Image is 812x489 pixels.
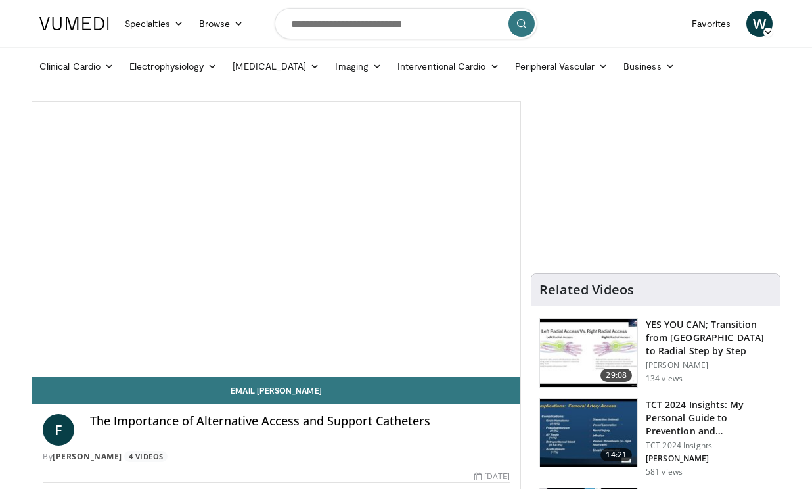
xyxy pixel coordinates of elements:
img: VuMedi Logo [39,17,109,30]
p: 134 views [646,373,683,384]
h3: YES YOU CAN; Transition from [GEOGRAPHIC_DATA] to Radial Step by Step [646,318,772,358]
img: ad24d5f8-8ddb-4480-be1f-86f92958c549.150x105_q85_crop-smart_upscale.jpg [540,399,637,467]
span: 14:21 [600,448,632,461]
input: Search topics, interventions [275,8,537,39]
a: [MEDICAL_DATA] [225,53,327,80]
span: 29:08 [600,369,632,382]
a: Interventional Cardio [390,53,507,80]
iframe: Advertisement [557,101,754,266]
h4: Related Videos [539,282,634,298]
a: [PERSON_NAME] [53,451,122,462]
h3: TCT 2024 Insights: My Personal Guide to Prevention and Management of… [646,398,772,438]
div: By [43,451,510,463]
a: Imaging [327,53,390,80]
a: 4 Videos [124,451,168,462]
a: Browse [191,11,252,37]
a: Favorites [684,11,738,37]
img: 0e77d9e2-c3e9-4336-aba1-3a2cfcab58f3.150x105_q85_crop-smart_upscale.jpg [540,319,637,387]
p: 581 views [646,467,683,477]
a: Business [616,53,683,80]
div: [DATE] [474,471,510,482]
a: Email [PERSON_NAME] [32,377,520,404]
a: Electrophysiology [122,53,225,80]
h4: The Importance of Alternative Access and Support Catheters [90,414,510,429]
a: F [43,414,74,446]
a: 29:08 YES YOU CAN; Transition from [GEOGRAPHIC_DATA] to Radial Step by Step [PERSON_NAME] 134 views [539,318,772,388]
a: 14:21 TCT 2024 Insights: My Personal Guide to Prevention and Management of… TCT 2024 Insights [PE... [539,398,772,477]
p: TCT 2024 Insights [646,440,772,451]
a: W [746,11,773,37]
a: Specialties [117,11,191,37]
p: [PERSON_NAME] [646,360,772,371]
p: [PERSON_NAME] [646,454,772,464]
video-js: Video Player [32,102,520,377]
a: Peripheral Vascular [507,53,616,80]
a: Clinical Cardio [32,53,122,80]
